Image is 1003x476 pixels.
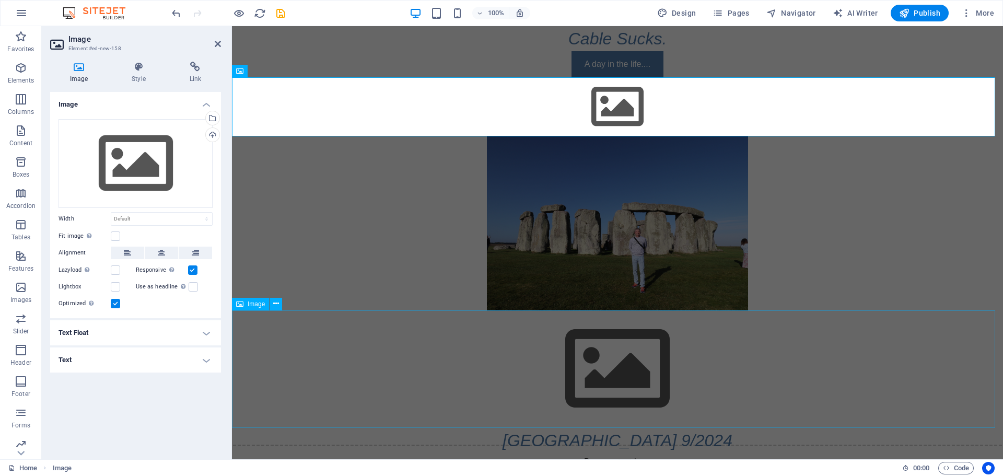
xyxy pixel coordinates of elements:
[136,264,188,276] label: Responsive
[59,230,111,242] label: Fit image
[10,358,31,367] p: Header
[11,421,30,429] p: Forms
[59,264,111,276] label: Lazyload
[913,462,929,474] span: 00 00
[938,462,974,474] button: Code
[829,5,882,21] button: AI Writer
[902,462,930,474] h6: Session time
[957,5,998,21] button: More
[50,320,221,345] h4: Text Float
[653,5,701,21] button: Design
[254,7,266,19] i: Reload page
[170,7,182,19] button: undo
[50,62,112,84] h4: Image
[488,7,505,19] h6: 100%
[112,62,169,84] h4: Style
[657,8,696,18] span: Design
[961,8,994,18] span: More
[53,462,72,474] nav: breadcrumb
[708,5,753,21] button: Pages
[6,202,36,210] p: Accordion
[515,8,524,18] i: On resize automatically adjust zoom level to fit chosen device.
[136,281,189,293] label: Use as headline
[833,8,878,18] span: AI Writer
[59,297,111,310] label: Optimized
[59,119,213,208] div: Select files from the file manager, stock photos, or upload file(s)
[943,462,969,474] span: Code
[59,216,111,222] label: Width
[248,301,265,307] span: Image
[8,76,34,85] p: Elements
[9,139,32,147] p: Content
[275,7,287,19] i: Save (Ctrl+S)
[59,281,111,293] label: Lightbox
[8,462,37,474] a: Click to cancel selection. Double-click to open Pages
[68,34,221,44] h2: Image
[713,8,749,18] span: Pages
[920,464,922,472] span: :
[11,390,30,398] p: Footer
[11,233,30,241] p: Tables
[472,7,509,19] button: 100%
[8,264,33,273] p: Features
[50,92,221,111] h4: Image
[10,296,32,304] p: Images
[7,45,34,53] p: Favorites
[982,462,995,474] button: Usercentrics
[891,5,949,21] button: Publish
[59,247,111,259] label: Alignment
[8,108,34,116] p: Columns
[50,347,221,373] h4: Text
[899,8,940,18] span: Publish
[253,7,266,19] button: reload
[762,5,820,21] button: Navigator
[653,5,701,21] div: Design (Ctrl+Alt+Y)
[13,327,29,335] p: Slider
[170,62,221,84] h4: Link
[274,7,287,19] button: save
[232,7,245,19] button: Click here to leave preview mode and continue editing
[68,44,200,53] h3: Element #ed-new-158
[53,462,72,474] span: Click to select. Double-click to edit
[766,8,816,18] span: Navigator
[170,7,182,19] i: Undo: Add element (Ctrl+Z)
[60,7,138,19] img: Editor Logo
[13,170,30,179] p: Boxes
